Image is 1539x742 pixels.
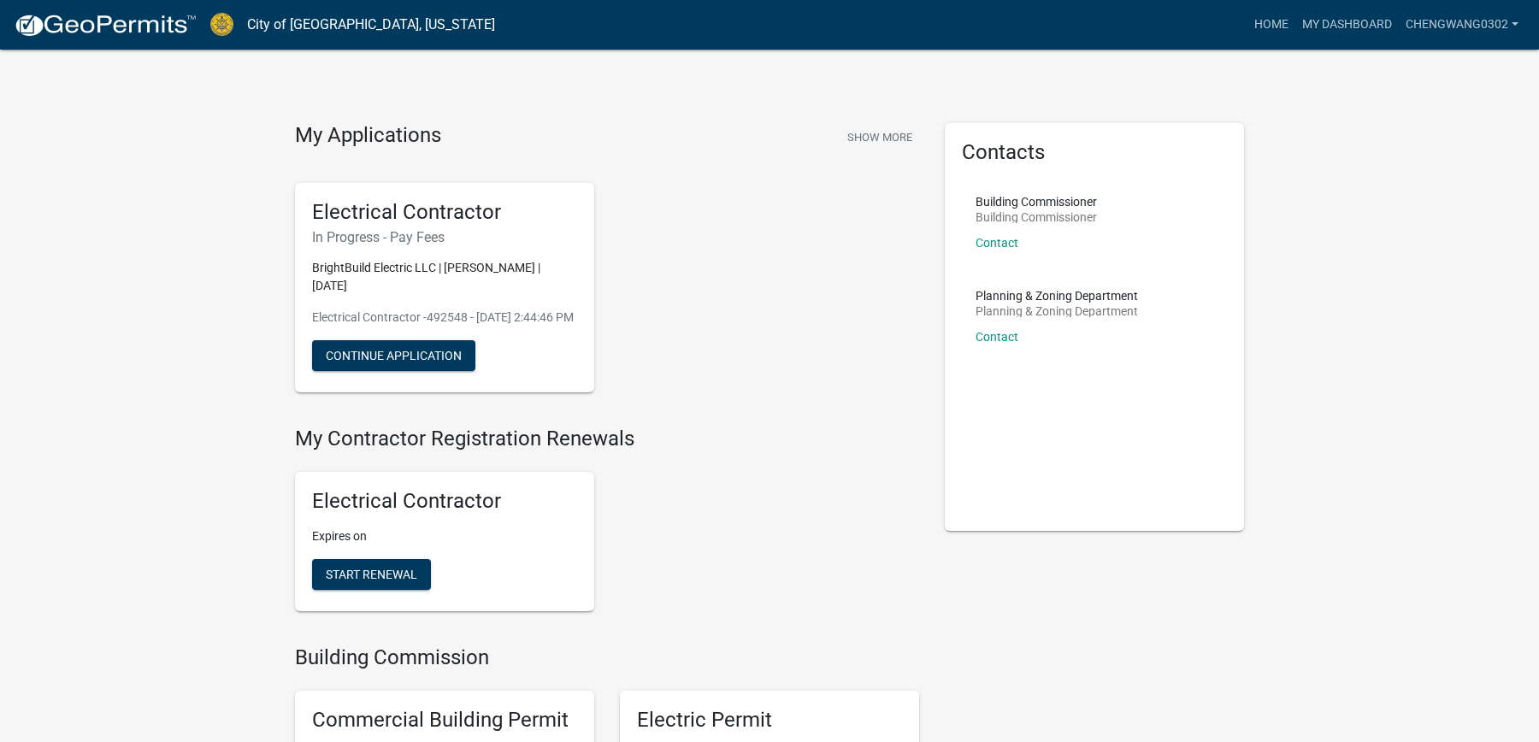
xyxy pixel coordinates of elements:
[1295,9,1399,41] a: My Dashboard
[312,489,577,514] h5: Electrical Contractor
[1247,9,1295,41] a: Home
[312,708,577,733] h5: Commercial Building Permit
[312,309,577,327] p: Electrical Contractor -492548 - [DATE] 2:44:46 PM
[210,13,233,36] img: City of Jeffersonville, Indiana
[295,123,441,149] h4: My Applications
[295,427,919,451] h4: My Contractor Registration Renewals
[976,330,1018,344] a: Contact
[976,196,1097,208] p: Building Commissioner
[312,340,475,371] button: Continue Application
[976,236,1018,250] a: Contact
[312,527,577,545] p: Expires on
[247,10,495,39] a: City of [GEOGRAPHIC_DATA], [US_STATE]
[326,568,417,581] span: Start Renewal
[312,559,431,590] button: Start Renewal
[312,259,577,295] p: BrightBuild Electric LLC | [PERSON_NAME] | [DATE]
[976,211,1097,223] p: Building Commissioner
[1399,9,1525,41] a: chengwang0302
[976,290,1138,302] p: Planning & Zoning Department
[637,708,902,733] h5: Electric Permit
[312,229,577,245] h6: In Progress - Pay Fees
[295,645,919,670] h4: Building Commission
[312,200,577,225] h5: Electrical Contractor
[976,305,1138,317] p: Planning & Zoning Department
[295,427,919,625] wm-registration-list-section: My Contractor Registration Renewals
[840,123,919,151] button: Show More
[962,140,1227,165] h5: Contacts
